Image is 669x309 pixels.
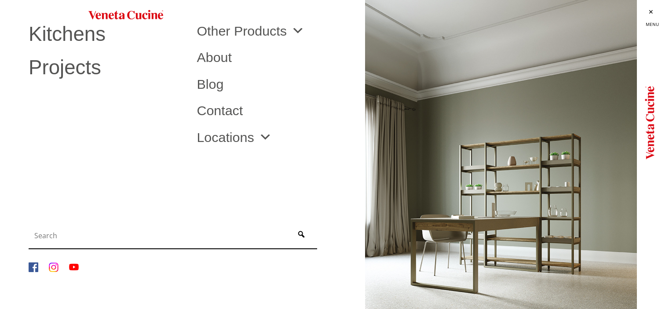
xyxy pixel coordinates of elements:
a: About [197,51,351,64]
a: Kitchens [29,24,183,44]
a: Locations [197,131,271,144]
img: Veneta Cucine USA [88,9,163,22]
img: YouTube [69,262,79,272]
a: Projects [29,58,183,78]
input: Search [31,227,288,244]
a: Other Products [197,24,304,37]
img: Instagram [49,262,58,272]
a: Contact [197,104,351,117]
img: Logo [645,83,654,162]
img: Facebook [29,262,38,272]
a: Blog [197,77,351,91]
